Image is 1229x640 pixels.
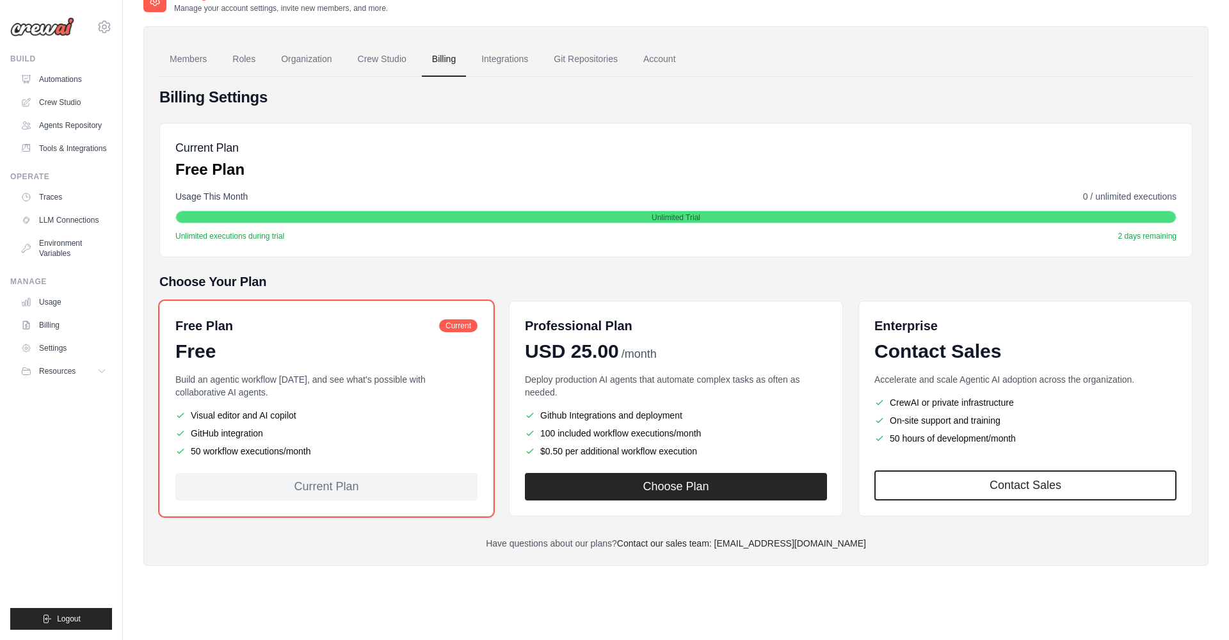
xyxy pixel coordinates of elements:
span: Usage This Month [175,190,248,203]
span: 2 days remaining [1118,231,1177,241]
p: Have questions about our plans? [159,537,1193,550]
p: Free Plan [175,159,245,180]
span: /month [622,346,657,363]
div: Free [175,340,478,363]
a: Integrations [471,42,538,77]
a: Account [633,42,686,77]
a: Traces [15,187,112,207]
li: 50 workflow executions/month [175,445,478,458]
p: Accelerate and scale Agentic AI adoption across the organization. [874,373,1177,386]
li: On-site support and training [874,414,1177,427]
li: Visual editor and AI copilot [175,409,478,422]
a: Organization [271,42,342,77]
div: Build [10,54,112,64]
h4: Billing Settings [159,87,1193,108]
a: Tools & Integrations [15,138,112,159]
div: Manage [10,276,112,287]
span: Resources [39,366,76,376]
a: Contact Sales [874,470,1177,500]
a: Settings [15,338,112,358]
h6: Free Plan [175,317,233,335]
p: Deploy production AI agents that automate complex tasks as often as needed. [525,373,827,399]
span: 0 / unlimited executions [1083,190,1177,203]
li: GitHub integration [175,427,478,440]
h5: Choose Your Plan [159,273,1193,291]
img: Logo [10,17,74,36]
li: $0.50 per additional workflow execution [525,445,827,458]
div: Operate [10,172,112,182]
span: Unlimited Trial [652,212,700,223]
li: CrewAI or private infrastructure [874,396,1177,409]
span: USD 25.00 [525,340,619,363]
span: Current [439,319,478,332]
h5: Current Plan [175,139,245,157]
a: Crew Studio [348,42,417,77]
a: Usage [15,292,112,312]
a: Roles [222,42,266,77]
a: Billing [15,315,112,335]
span: Logout [57,614,81,624]
a: Crew Studio [15,92,112,113]
a: Members [159,42,217,77]
a: Billing [422,42,466,77]
h6: Enterprise [874,317,1177,335]
li: 100 included workflow executions/month [525,427,827,440]
a: Automations [15,69,112,90]
button: Choose Plan [525,473,827,500]
button: Resources [15,361,112,381]
a: Agents Repository [15,115,112,136]
a: Environment Variables [15,233,112,264]
li: Github Integrations and deployment [525,409,827,422]
span: Unlimited executions during trial [175,231,284,241]
a: Contact our sales team: [EMAIL_ADDRESS][DOMAIN_NAME] [617,538,866,548]
a: LLM Connections [15,210,112,230]
div: Current Plan [175,473,478,500]
a: Git Repositories [543,42,628,77]
p: Manage your account settings, invite new members, and more. [174,3,388,13]
div: Contact Sales [874,340,1177,363]
h6: Professional Plan [525,317,632,335]
button: Logout [10,608,112,630]
p: Build an agentic workflow [DATE], and see what's possible with collaborative AI agents. [175,373,478,399]
li: 50 hours of development/month [874,432,1177,445]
